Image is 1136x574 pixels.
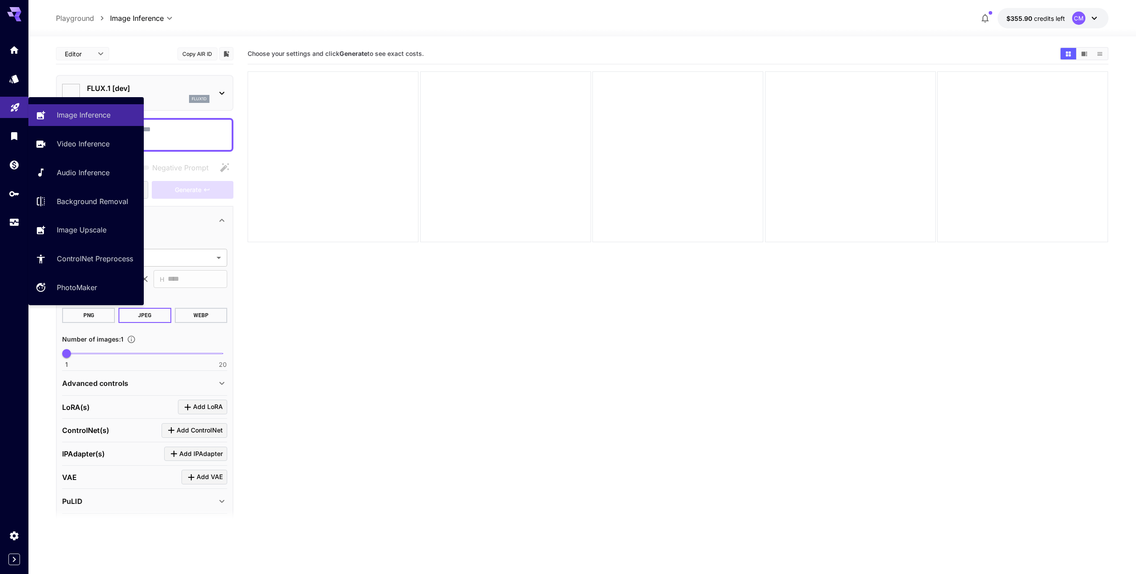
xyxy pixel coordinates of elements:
[62,425,109,436] p: ControlNet(s)
[9,188,20,199] div: API Keys
[222,48,230,59] button: Add to library
[118,308,171,323] button: JPEG
[152,162,209,173] span: Negative Prompt
[62,402,90,413] p: LoRA(s)
[62,378,128,389] p: Advanced controls
[28,248,144,270] a: ControlNet Preprocess
[57,224,106,235] p: Image Upscale
[339,50,367,57] b: Generate
[28,190,144,212] a: Background Removal
[9,73,20,84] div: Models
[1072,12,1085,25] div: CM
[177,425,223,436] span: Add ControlNet
[1077,48,1092,59] button: Show media in video view
[1061,48,1076,59] button: Show media in grid view
[1092,48,1108,59] button: Show media in list view
[62,496,83,507] p: PuLID
[62,448,105,459] p: IPAdapter(s)
[57,253,133,264] p: ControlNet Preprocess
[56,13,110,24] nav: breadcrumb
[28,162,144,184] a: Audio Inference
[87,83,209,94] p: FLUX.1 [dev]
[177,47,217,60] button: Copy AIR ID
[1060,47,1108,60] div: Show media in grid viewShow media in video viewShow media in list view
[179,448,223,460] span: Add IPAdapter
[62,472,77,483] p: VAE
[57,138,110,149] p: Video Inference
[9,44,20,55] div: Home
[193,401,223,413] span: Add LoRA
[57,110,110,120] p: Image Inference
[9,159,20,170] div: Wallet
[248,50,424,57] span: Choose your settings and click to see exact costs.
[162,423,227,438] button: Click to add ControlNet
[10,99,20,110] div: Playground
[197,472,223,483] span: Add VAE
[28,219,144,241] a: Image Upscale
[28,277,144,299] a: PhotoMaker
[123,335,139,344] button: Specify how many images to generate in a single request. Each image generation will be charged se...
[62,335,123,343] span: Number of images : 1
[9,217,20,228] div: Usage
[134,162,216,173] span: Negative prompts are not compatible with the selected model.
[1006,15,1034,22] span: $355.90
[181,470,227,484] button: Click to add VAE
[57,196,128,207] p: Background Removal
[56,13,94,24] p: Playground
[62,308,115,323] button: PNG
[1006,14,1065,23] div: $355.904
[9,530,20,541] div: Settings
[65,49,92,59] span: Editor
[175,308,228,323] button: WEBP
[1034,15,1065,22] span: credits left
[219,360,227,369] span: 20
[28,133,144,155] a: Video Inference
[110,13,164,24] span: Image Inference
[164,447,227,461] button: Click to add IPAdapter
[8,554,20,565] button: Expand sidebar
[9,130,20,142] div: Library
[998,8,1108,28] button: $355.904
[178,400,227,414] button: Click to add LoRA
[65,360,68,369] span: 1
[28,104,144,126] a: Image Inference
[57,167,110,178] p: Audio Inference
[160,274,164,284] span: H
[57,282,97,293] p: PhotoMaker
[192,96,207,102] p: flux1d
